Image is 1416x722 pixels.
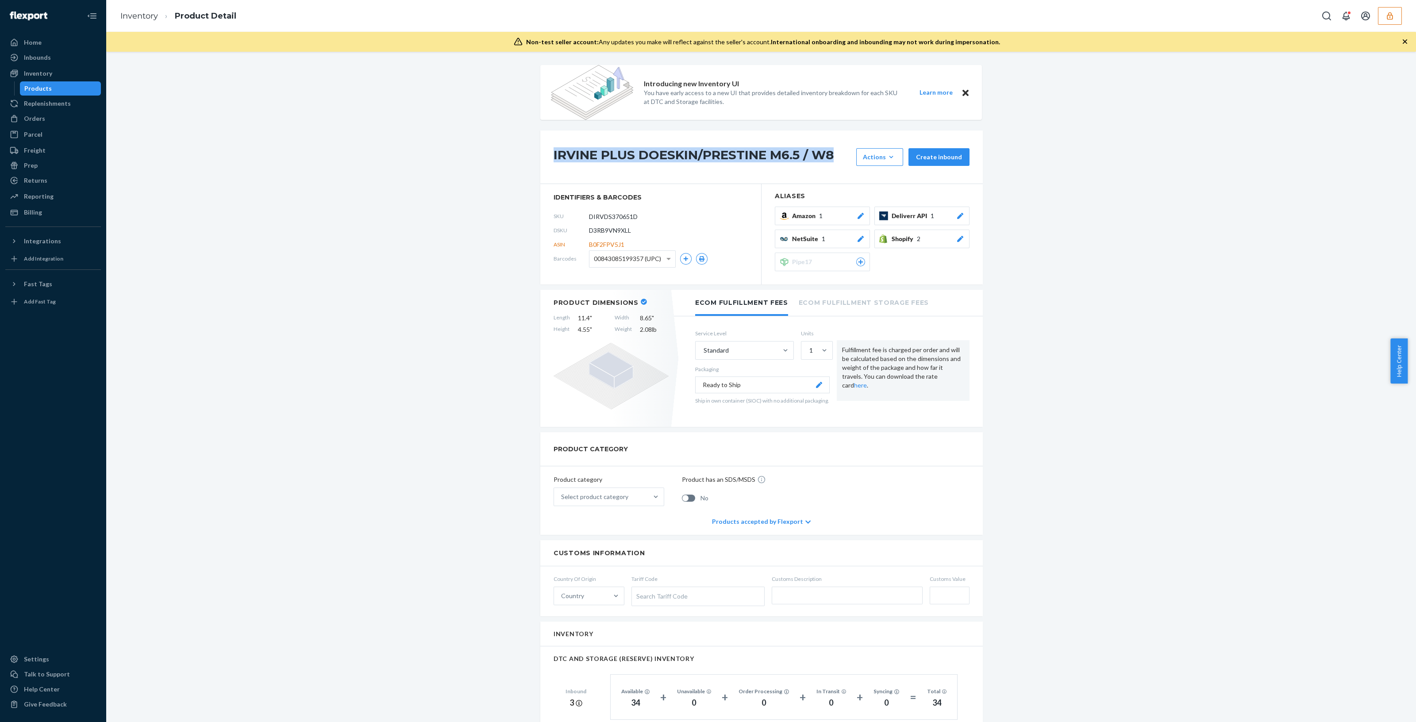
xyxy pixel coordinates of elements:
[554,575,624,583] span: Country Of Origin
[677,687,712,695] div: Unavailable
[819,211,823,220] span: 1
[775,253,870,271] button: Pipe17
[874,207,970,225] button: Deliverr API1
[554,255,589,262] span: Barcodes
[792,257,816,266] span: Pipe17
[652,314,654,322] span: "
[700,494,708,503] span: No
[1390,338,1408,384] button: Help Center
[908,148,970,166] button: Create inbound
[24,700,67,709] div: Give Feedback
[83,7,101,25] button: Close Navigation
[24,161,38,170] div: Prep
[120,11,158,21] a: Inventory
[1357,7,1374,25] button: Open account menu
[1337,7,1355,25] button: Open notifications
[554,655,970,662] h2: DTC AND STORAGE (RESERVE) INVENTORY
[857,689,863,705] div: +
[5,234,101,248] button: Integrations
[10,12,47,20] img: Flexport logo
[1318,7,1335,25] button: Open Search Box
[561,591,584,600] div: Country
[5,111,101,126] a: Orders
[554,241,589,248] span: ASIN
[892,234,917,243] span: Shopify
[863,153,897,161] div: Actions
[526,38,1000,46] div: Any updates you make will reflect against the seller's account.
[5,652,101,666] a: Settings
[930,587,970,604] input: Customs Value
[800,689,806,705] div: +
[792,211,819,220] span: Amazon
[722,689,728,705] div: +
[24,670,70,679] div: Talk to Support
[5,66,101,81] a: Inventory
[24,176,47,185] div: Returns
[554,630,593,637] h2: Inventory
[930,575,970,583] span: Customs Value
[24,84,52,93] div: Products
[589,226,631,235] span: D3RB9VN9XLL
[578,325,607,334] span: 4.55
[5,158,101,173] a: Prep
[695,397,830,404] p: Ship in own container (SIOC) with no additional packaging.
[554,314,570,323] span: Length
[632,587,764,606] div: Search Tariff Code
[822,234,825,243] span: 1
[856,148,903,166] button: Actions
[561,492,628,501] div: Select product category
[554,475,664,484] p: Product category
[5,205,101,219] a: Billing
[644,88,903,106] p: You have early access to a new UI that provides detailed inventory breakdown for each SKU at DTC ...
[615,325,632,334] span: Weight
[554,549,970,557] h2: Customs Information
[551,65,633,120] img: new-reports-banner-icon.82668bd98b6a51aee86340f2a7b77ae3.png
[808,346,809,355] input: 1
[874,230,970,248] button: Shopify2
[590,314,592,322] span: "
[5,667,101,681] a: Talk to Support
[771,38,1000,46] span: International onboarding and inbounding may not work during impersonation.
[24,208,42,217] div: Billing
[5,697,101,711] button: Give Feedback
[554,193,748,202] span: identifiers & barcodes
[621,687,650,695] div: Available
[695,330,794,337] label: Service Level
[24,255,63,262] div: Add Integration
[24,130,42,139] div: Parcel
[695,365,830,373] p: Packaging
[24,280,52,288] div: Fast Tags
[5,143,101,157] a: Freight
[566,697,586,709] div: 3
[554,148,852,166] h1: IRVINE PLUS DOESKIN/PRESTINE M6.5 / W8
[799,290,929,314] li: Ecom Fulfillment Storage Fees
[927,697,947,709] div: 34
[24,69,52,78] div: Inventory
[5,295,101,309] a: Add Fast Tag
[24,146,46,155] div: Freight
[739,697,789,709] div: 0
[695,376,830,393] button: Ready to Ship
[5,35,101,50] a: Home
[772,575,923,583] span: Customs Description
[589,240,624,249] span: B0F2FPV5J1
[24,53,51,62] div: Inbounds
[910,689,916,705] div: =
[873,687,899,695] div: Syncing
[5,252,101,266] a: Add Integration
[578,314,607,323] span: 11.4
[816,687,847,695] div: In Transit
[526,38,599,46] span: Non-test seller account:
[677,697,712,709] div: 0
[809,346,813,355] div: 1
[5,96,101,111] a: Replenishments
[640,325,669,334] span: 2.08 lb
[801,330,830,337] label: Units
[615,314,632,323] span: Width
[775,230,870,248] button: NetSuite1
[594,251,661,266] span: 00843085199357 (UPC)
[931,211,934,220] span: 1
[24,192,54,201] div: Reporting
[712,508,811,535] div: Products accepted by Flexport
